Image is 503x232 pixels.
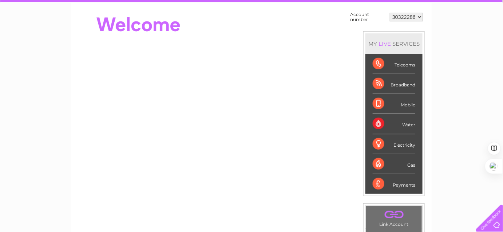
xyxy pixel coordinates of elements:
[373,134,415,154] div: Electricity
[348,10,388,24] td: Account number
[80,4,424,35] div: Clear Business is a trading name of Verastar Limited (registered in [GEOGRAPHIC_DATA] No. 3667643...
[365,33,423,54] div: MY SERVICES
[17,19,55,41] img: logo.png
[393,31,409,36] a: Energy
[440,31,450,36] a: Blog
[373,114,415,134] div: Water
[373,174,415,194] div: Payments
[366,206,422,229] td: Link Account
[368,208,420,221] a: .
[373,94,415,114] div: Mobile
[373,54,415,74] div: Telecoms
[366,4,416,13] a: 0333 014 3131
[455,31,472,36] a: Contact
[377,40,392,47] div: LIVE
[373,154,415,174] div: Gas
[373,74,415,94] div: Broadband
[479,31,496,36] a: Log out
[413,31,435,36] a: Telecoms
[375,31,389,36] a: Water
